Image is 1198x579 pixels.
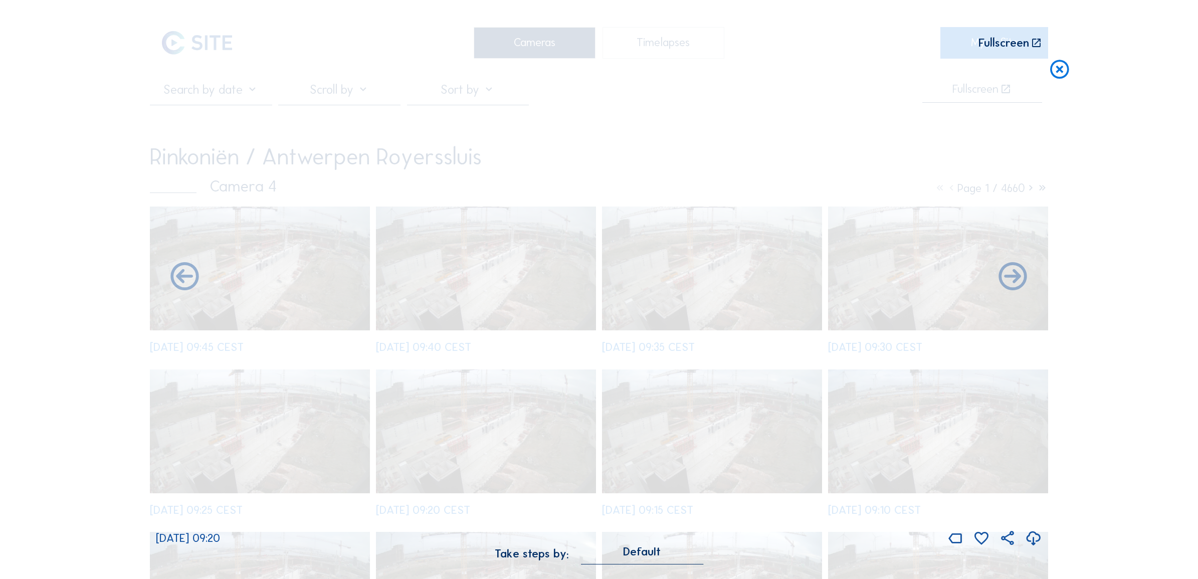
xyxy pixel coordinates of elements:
span: [DATE] 09:20 [156,531,220,545]
div: Fullscreen [978,38,1029,50]
div: Default [623,547,661,556]
i: Back [996,261,1030,295]
div: Take steps by: [495,548,569,560]
i: Forward [168,261,202,295]
div: Default [581,547,703,564]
